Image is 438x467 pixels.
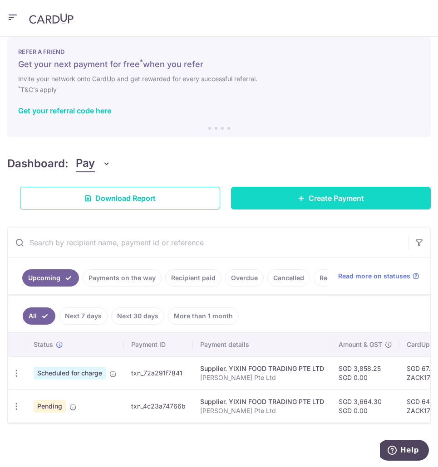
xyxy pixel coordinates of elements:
[124,333,193,356] th: Payment ID
[200,406,324,415] p: [PERSON_NAME] Pte Ltd
[111,307,164,325] a: Next 30 days
[331,356,399,389] td: SGD 3,858.25 SGD 0.00
[168,307,239,325] a: More than 1 month
[309,193,364,204] span: Create Payment
[22,269,79,287] a: Upcoming
[34,367,106,379] span: Scheduled for charge
[76,155,111,172] button: Pay
[8,228,408,257] input: Search by recipient name, payment id or reference
[76,155,95,172] span: Pay
[95,193,156,204] span: Download Report
[18,48,420,55] p: REFER A FRIEND
[34,340,53,349] span: Status
[23,307,55,325] a: All
[18,106,111,115] a: Get your referral code here
[225,269,264,287] a: Overdue
[338,272,419,281] a: Read more on statuses
[193,333,331,356] th: Payment details
[18,73,420,95] h6: Invite your network onto CardUp and get rewarded for every successful referral. T&C's apply
[20,187,220,209] a: Download Report
[165,269,221,287] a: Recipient paid
[200,364,324,373] div: Supplier. YIXIN FOOD TRADING PTE LTD
[124,389,193,423] td: txn_4c23a74766b
[200,397,324,406] div: Supplier. YIXIN FOOD TRADING PTE LTD
[83,269,162,287] a: Payments on the way
[59,307,108,325] a: Next 7 days
[124,356,193,389] td: txn_72a291f7841
[339,340,382,349] span: Amount & GST
[34,400,66,413] span: Pending
[7,156,69,172] h4: Dashboard:
[200,373,324,382] p: [PERSON_NAME] Pte Ltd
[18,59,420,70] h5: Get your next payment for free when you refer
[338,272,410,281] span: Read more on statuses
[331,389,399,423] td: SGD 3,664.30 SGD 0.00
[267,269,310,287] a: Cancelled
[231,187,431,209] a: Create Payment
[29,13,74,24] img: CardUp
[314,269,351,287] a: Refunds
[380,440,429,462] iframe: Opens a widget where you can find more information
